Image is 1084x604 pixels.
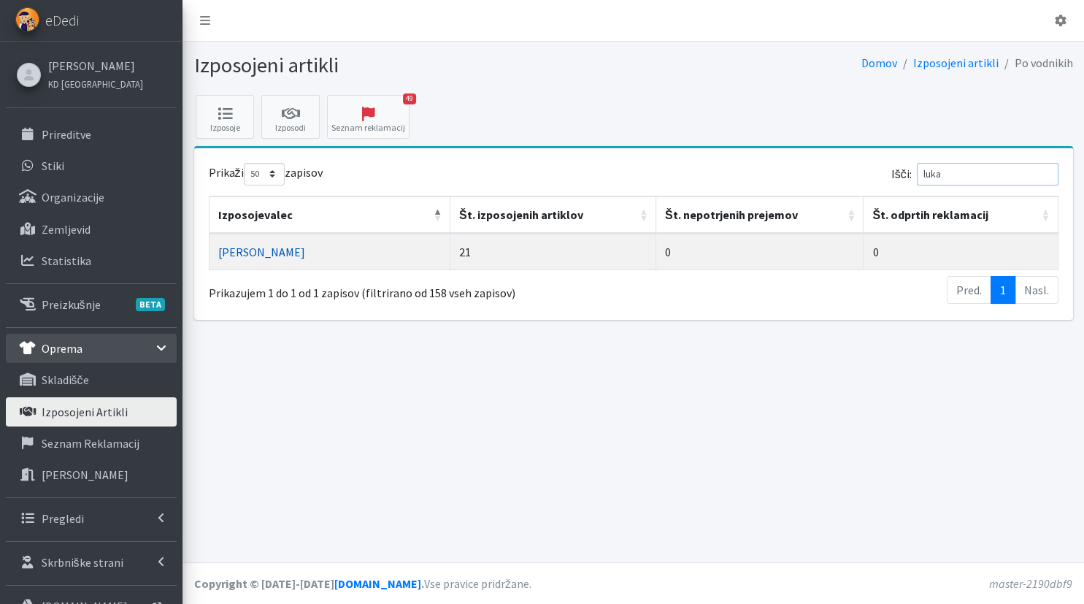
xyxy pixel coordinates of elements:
p: Prireditve [42,127,91,142]
label: Prikaži zapisov [209,163,323,186]
a: [DOMAIN_NAME] [334,576,421,591]
td: 0 [864,234,1058,269]
a: Seznam reklamacij [6,429,177,458]
a: Statistika [6,246,177,275]
td: 0 [656,234,864,269]
span: BETA [136,298,165,311]
a: [PERSON_NAME] [48,57,143,74]
p: Oprema [42,341,82,356]
a: Pregledi [6,504,177,533]
span: 49 [403,93,416,104]
p: Zemljevid [42,222,91,237]
a: Izposodi [261,95,320,139]
p: Izposojeni artikli [42,405,128,419]
small: KD [GEOGRAPHIC_DATA] [48,78,143,90]
th: Št. nepotrjenih prejemov: vključite za naraščujoči sort [656,196,864,234]
a: skladišče [6,365,177,394]
a: Izposojeni artikli [6,397,177,427]
p: Statistika [42,253,91,268]
a: 1 [991,276,1015,304]
td: 21 [450,234,656,269]
select: Prikažizapisov [244,163,285,186]
a: KD [GEOGRAPHIC_DATA] [48,74,143,92]
a: [PERSON_NAME] [6,460,177,489]
a: Organizacije [6,183,177,212]
p: skladišče [42,372,89,387]
p: Skrbniške strani [42,555,123,570]
a: Stiki [6,151,177,180]
img: eDedi [15,7,39,31]
p: Pregledi [42,511,84,526]
th: Izposojevalec: vključite za padajoči sort [210,196,450,234]
p: Organizacije [42,190,104,204]
div: Prikazujem 1 do 1 od 1 zapisov (filtrirano od 158 vseh zapisov) [209,275,558,302]
p: Stiki [42,158,64,173]
a: Izposoje [196,95,254,139]
th: Št. izposojenih artiklov: vključite za naraščujoči sort [450,196,656,234]
a: Izposojeni artikli [913,56,999,70]
a: [PERSON_NAME] [218,245,305,259]
a: 49 Seznam reklamacij [327,95,410,139]
strong: Copyright © [DATE]-[DATE] . [194,576,424,591]
a: Zemljevid [6,215,177,244]
a: Prireditve [6,120,177,149]
em: master-2190dbf9 [989,576,1072,591]
a: PreizkušnjeBETA [6,290,177,319]
input: Išči: [917,163,1058,186]
th: Št. odprtih reklamacij: vključite za naraščujoči sort [864,196,1058,234]
label: Išči: [891,163,1058,186]
h1: Izposojeni artikli [194,53,629,78]
a: Skrbniške strani [6,548,177,577]
a: Oprema [6,334,177,363]
p: Preizkušnje [42,297,101,312]
p: [PERSON_NAME] [42,467,128,482]
li: Po vodnikih [999,53,1073,74]
p: Seznam reklamacij [42,436,139,451]
a: Domov [861,56,897,70]
span: eDedi [45,9,79,31]
footer: Vse pravice pridržane. [182,562,1084,604]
